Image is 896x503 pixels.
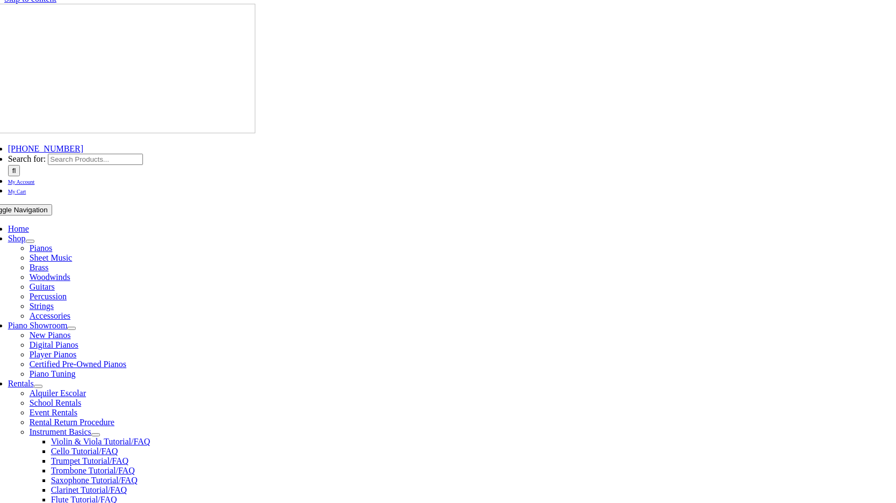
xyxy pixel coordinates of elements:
[91,433,100,436] button: Open submenu of Instrument Basics
[8,179,35,185] span: My Account
[30,292,67,301] a: Percussion
[51,466,135,475] a: Trombone Tutorial/FAQ
[8,176,35,185] a: My Account
[30,282,55,291] a: Guitars
[30,272,70,282] a: Woodwinds
[51,476,138,485] a: Saxophone Tutorial/FAQ
[8,234,26,243] a: Shop
[8,144,83,153] a: [PHONE_NUMBER]
[30,330,71,340] a: New Pianos
[8,154,46,163] span: Search for:
[30,253,73,262] a: Sheet Music
[51,456,128,465] a: Trumpet Tutorial/FAQ
[8,224,29,233] a: Home
[30,350,77,359] a: Player Pianos
[30,263,49,272] a: Brass
[34,385,42,388] button: Open submenu of Rentals
[30,408,77,417] a: Event Rentals
[26,240,34,243] button: Open submenu of Shop
[30,389,86,398] a: Alquiler Escolar
[30,418,114,427] a: Rental Return Procedure
[8,189,26,195] span: My Cart
[8,186,26,195] a: My Cart
[51,447,118,456] a: Cello Tutorial/FAQ
[51,485,127,494] a: Clarinet Tutorial/FAQ
[8,165,20,176] input: Search
[30,311,70,320] a: Accessories
[48,154,143,165] input: Search Products...
[30,398,81,407] a: School Rentals
[8,321,68,330] a: Piano Showroom
[51,437,150,446] a: Violin & Viola Tutorial/FAQ
[67,327,76,330] button: Open submenu of Piano Showroom
[30,243,53,253] a: Pianos
[8,379,34,388] a: Rentals
[30,369,76,378] a: Piano Tuning
[30,301,54,311] a: Strings
[30,360,126,369] a: Certified Pre-Owned Pianos
[30,427,91,436] a: Instrument Basics
[30,340,78,349] a: Digital Pianos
